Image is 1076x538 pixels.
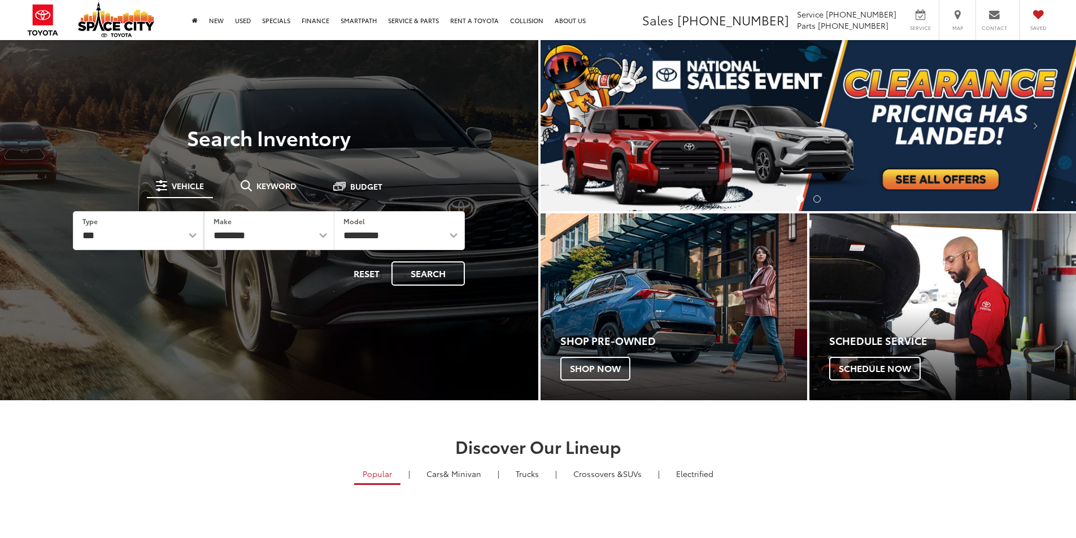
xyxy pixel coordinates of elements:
[47,126,491,148] h3: Search Inventory
[344,261,389,286] button: Reset
[82,216,98,226] label: Type
[945,24,970,32] span: Map
[655,468,663,479] li: |
[982,24,1007,32] span: Contact
[996,63,1076,189] button: Click to view next picture.
[406,468,413,479] li: |
[677,11,789,29] span: [PHONE_NUMBER]
[560,335,807,347] h4: Shop Pre-Owned
[354,464,400,485] a: Popular
[418,464,490,483] a: Cars
[343,216,365,226] label: Model
[813,195,821,203] li: Go to slide number 2.
[541,213,807,400] div: Toyota
[214,216,232,226] label: Make
[908,24,933,32] span: Service
[443,468,481,479] span: & Minivan
[809,213,1076,400] div: Toyota
[507,464,547,483] a: Trucks
[541,63,621,189] button: Click to view previous picture.
[668,464,722,483] a: Electrified
[642,11,674,29] span: Sales
[797,8,824,20] span: Service
[565,464,650,483] a: SUVs
[495,468,502,479] li: |
[552,468,560,479] li: |
[541,213,807,400] a: Shop Pre-Owned Shop Now
[809,213,1076,400] a: Schedule Service Schedule Now
[796,195,804,203] li: Go to slide number 1.
[172,182,204,190] span: Vehicle
[140,437,936,456] h2: Discover Our Lineup
[818,20,888,31] span: [PHONE_NUMBER]
[829,335,1076,347] h4: Schedule Service
[560,357,630,380] span: Shop Now
[350,182,382,190] span: Budget
[1026,24,1051,32] span: Saved
[78,2,154,37] img: Space City Toyota
[797,20,816,31] span: Parts
[391,261,465,286] button: Search
[829,357,921,380] span: Schedule Now
[573,468,623,479] span: Crossovers &
[826,8,896,20] span: [PHONE_NUMBER]
[256,182,297,190] span: Keyword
